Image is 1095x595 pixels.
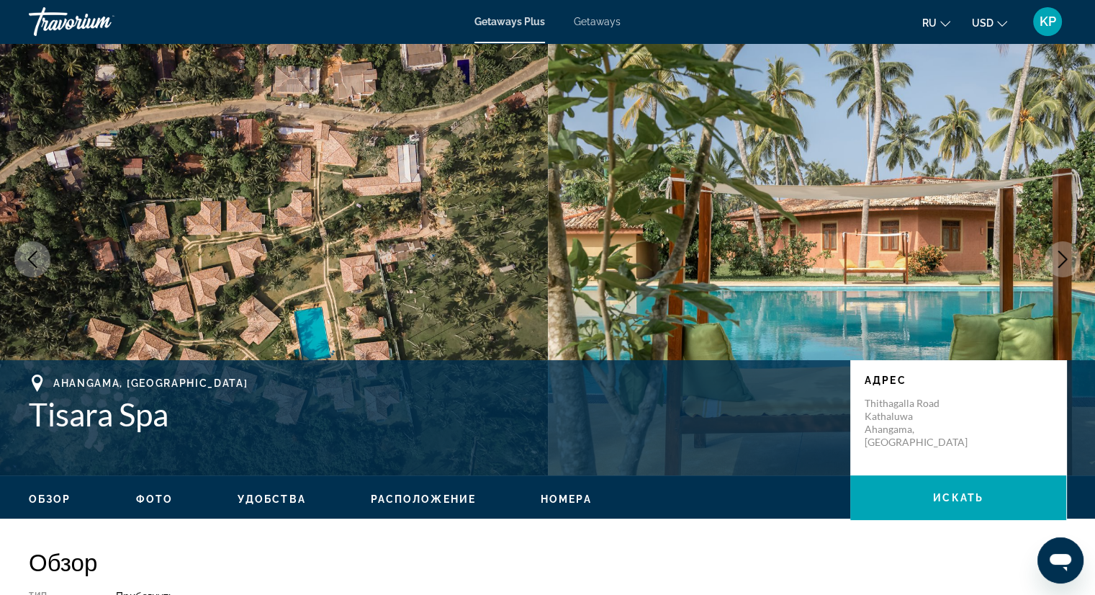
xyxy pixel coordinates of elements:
[922,12,950,33] button: Change language
[371,493,476,505] span: Расположение
[574,16,621,27] a: Getaways
[933,492,983,504] span: искать
[238,493,306,505] span: Удобства
[1037,537,1083,583] iframe: Кнопка для запуску вікна повідомлень
[972,12,1007,33] button: Change currency
[29,493,71,505] span: Обзор
[29,493,71,506] button: Обзор
[541,493,592,505] span: Номера
[865,375,1052,386] p: Адрес
[865,397,980,449] p: Thithagalla Road Kathaluwa Ahangama, [GEOGRAPHIC_DATA]
[136,493,173,506] button: Фото
[136,493,173,505] span: Фото
[29,3,173,40] a: Travorium
[29,395,836,433] h1: Tisara Spa
[922,17,937,29] span: ru
[1040,14,1056,29] span: KP
[1045,241,1081,277] button: Next image
[29,547,1066,576] h2: Обзор
[972,17,993,29] span: USD
[371,493,476,506] button: Расположение
[14,241,50,277] button: Previous image
[474,16,545,27] a: Getaways Plus
[541,493,592,506] button: Номера
[53,377,248,389] span: Ahangama, [GEOGRAPHIC_DATA]
[238,493,306,506] button: Удобства
[1029,6,1066,37] button: User Menu
[850,475,1066,520] button: искать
